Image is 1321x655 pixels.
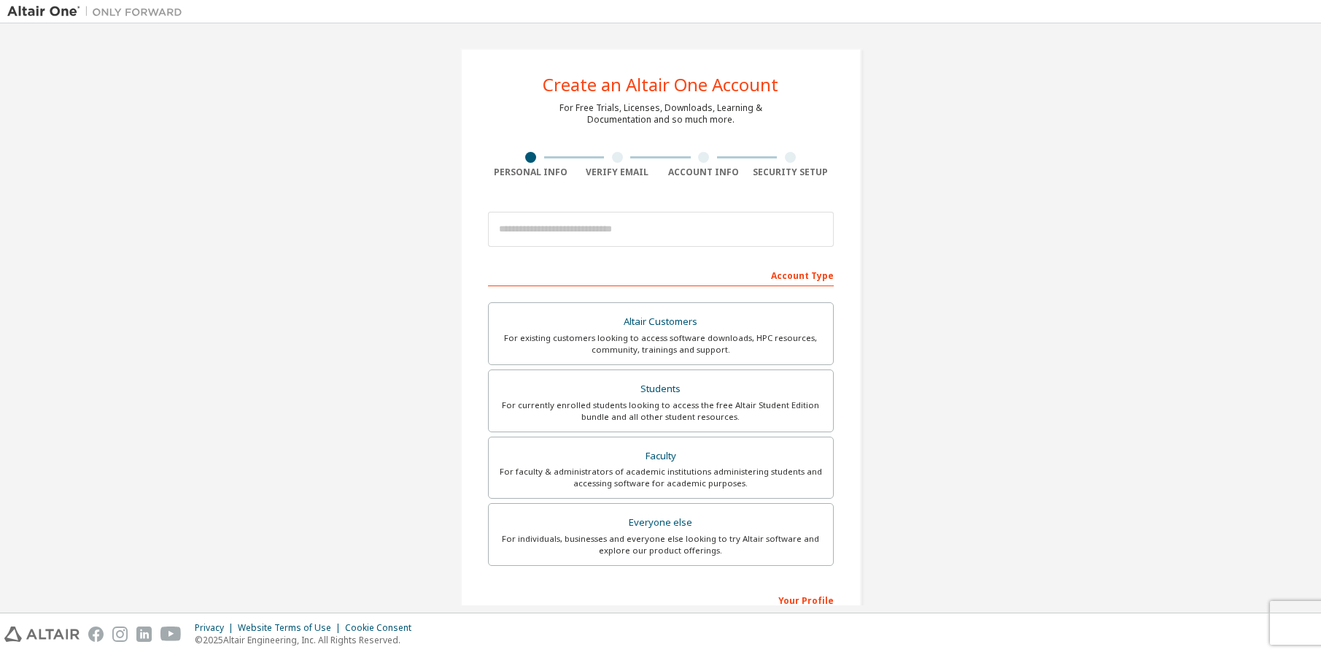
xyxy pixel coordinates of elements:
div: Privacy [195,622,238,634]
img: youtube.svg [160,627,182,642]
div: Account Type [488,263,834,286]
div: Cookie Consent [345,622,420,634]
div: Everyone else [497,513,824,533]
div: Account Info [661,166,748,178]
div: Security Setup [747,166,834,178]
div: Verify Email [574,166,661,178]
div: Create an Altair One Account [543,76,778,93]
img: linkedin.svg [136,627,152,642]
div: Faculty [497,446,824,467]
div: Website Terms of Use [238,622,345,634]
div: For currently enrolled students looking to access the free Altair Student Edition bundle and all ... [497,399,824,423]
div: Altair Customers [497,312,824,332]
div: Your Profile [488,588,834,611]
div: For existing customers looking to access software downloads, HPC resources, community, trainings ... [497,332,824,356]
img: altair_logo.svg [4,627,80,642]
img: instagram.svg [112,627,128,642]
div: For Free Trials, Licenses, Downloads, Learning & Documentation and so much more. [559,102,762,126]
div: Students [497,379,824,399]
div: Personal Info [488,166,575,178]
p: © 2025 Altair Engineering, Inc. All Rights Reserved. [195,634,420,646]
div: For individuals, businesses and everyone else looking to try Altair software and explore our prod... [497,533,824,556]
img: Altair One [7,4,190,19]
div: For faculty & administrators of academic institutions administering students and accessing softwa... [497,466,824,489]
img: facebook.svg [88,627,104,642]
